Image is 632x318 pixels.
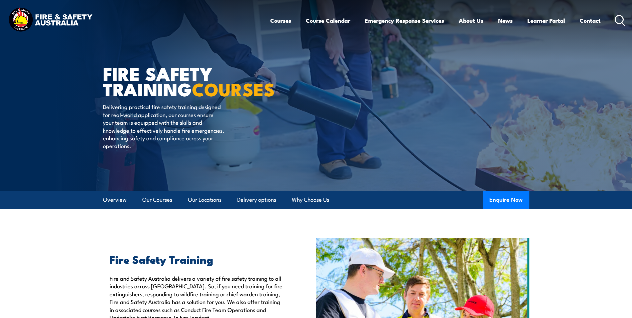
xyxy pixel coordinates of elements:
h2: Fire Safety Training [110,254,286,264]
strong: COURSES [192,75,275,102]
a: Contact [580,12,601,29]
a: Course Calendar [306,12,350,29]
button: Enquire Now [483,191,529,209]
a: Why Choose Us [292,191,329,209]
a: Our Courses [142,191,172,209]
h1: FIRE SAFETY TRAINING [103,65,268,96]
a: Emergency Response Services [365,12,444,29]
a: Learner Portal [527,12,565,29]
a: Overview [103,191,127,209]
a: Courses [270,12,291,29]
a: News [498,12,513,29]
a: Delivery options [237,191,276,209]
a: About Us [459,12,483,29]
a: Our Locations [188,191,222,209]
p: Delivering practical fire safety training designed for real-world application, our courses ensure... [103,103,225,149]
